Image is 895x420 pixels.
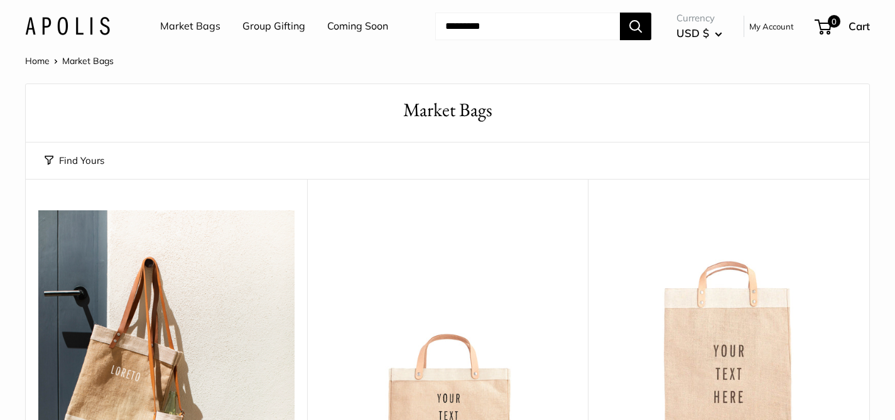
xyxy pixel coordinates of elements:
a: 0 Cart [816,16,870,36]
a: Coming Soon [327,17,388,36]
a: Group Gifting [242,17,305,36]
a: My Account [749,19,794,34]
button: Find Yours [45,152,104,170]
span: Cart [849,19,870,33]
h1: Market Bags [45,97,850,124]
a: Market Bags [160,17,220,36]
input: Search... [435,13,620,40]
button: Search [620,13,651,40]
span: Market Bags [62,55,114,67]
span: USD $ [676,26,709,40]
button: USD $ [676,23,722,43]
img: Apolis [25,17,110,35]
a: Home [25,55,50,67]
span: 0 [828,15,840,28]
span: Currency [676,9,722,27]
nav: Breadcrumb [25,53,114,69]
